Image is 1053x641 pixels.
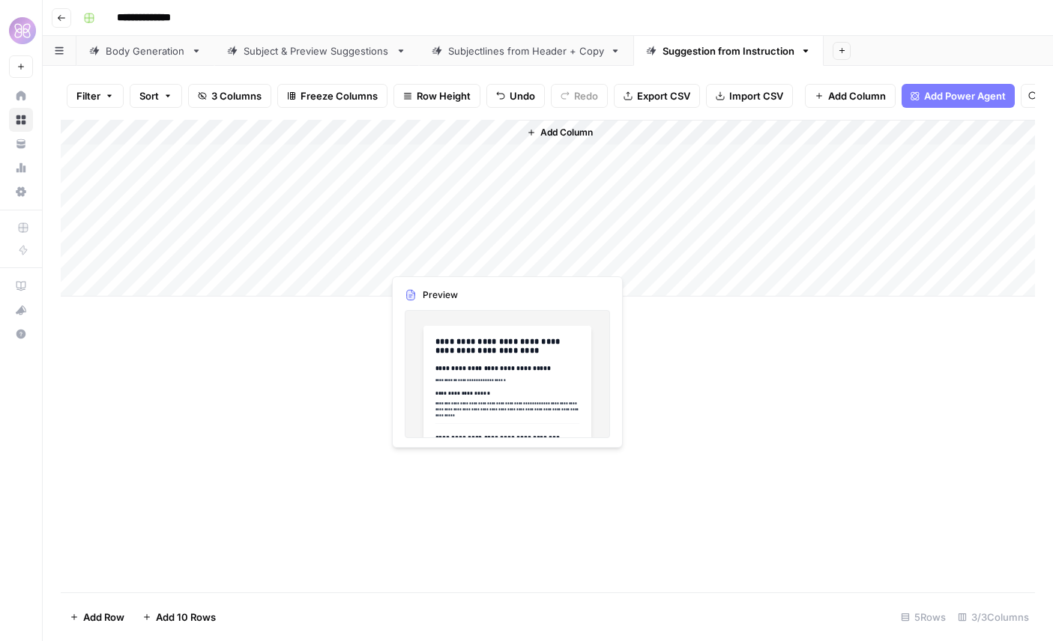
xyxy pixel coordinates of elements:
[9,274,33,298] a: AirOps Academy
[521,123,599,142] button: Add Column
[156,610,216,625] span: Add 10 Rows
[417,88,471,103] span: Row Height
[729,88,783,103] span: Import CSV
[637,88,690,103] span: Export CSV
[633,36,824,66] a: Suggestion from Instruction
[67,84,124,108] button: Filter
[805,84,896,108] button: Add Column
[486,84,545,108] button: Undo
[106,43,185,58] div: Body Generation
[188,84,271,108] button: 3 Columns
[510,88,535,103] span: Undo
[419,36,633,66] a: Subjectlines from Header + Copy
[83,610,124,625] span: Add Row
[924,88,1006,103] span: Add Power Agent
[139,88,159,103] span: Sort
[393,84,480,108] button: Row Height
[277,84,387,108] button: Freeze Columns
[76,36,214,66] a: Body Generation
[448,43,604,58] div: Subjectlines from Header + Copy
[9,132,33,156] a: Your Data
[540,126,593,139] span: Add Column
[10,299,32,321] div: What's new?
[574,88,598,103] span: Redo
[9,12,33,49] button: Workspace: HoneyLove
[902,84,1015,108] button: Add Power Agent
[828,88,886,103] span: Add Column
[61,605,133,629] button: Add Row
[9,108,33,132] a: Browse
[214,36,419,66] a: Subject & Preview Suggestions
[663,43,794,58] div: Suggestion from Instruction
[130,84,182,108] button: Sort
[9,180,33,204] a: Settings
[9,84,33,108] a: Home
[952,605,1035,629] div: 3/3 Columns
[9,298,33,322] button: What's new?
[76,88,100,103] span: Filter
[9,156,33,180] a: Usage
[614,84,700,108] button: Export CSV
[301,88,378,103] span: Freeze Columns
[551,84,608,108] button: Redo
[211,88,262,103] span: 3 Columns
[133,605,225,629] button: Add 10 Rows
[895,605,952,629] div: 5 Rows
[244,43,390,58] div: Subject & Preview Suggestions
[9,322,33,346] button: Help + Support
[706,84,793,108] button: Import CSV
[9,17,36,44] img: HoneyLove Logo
